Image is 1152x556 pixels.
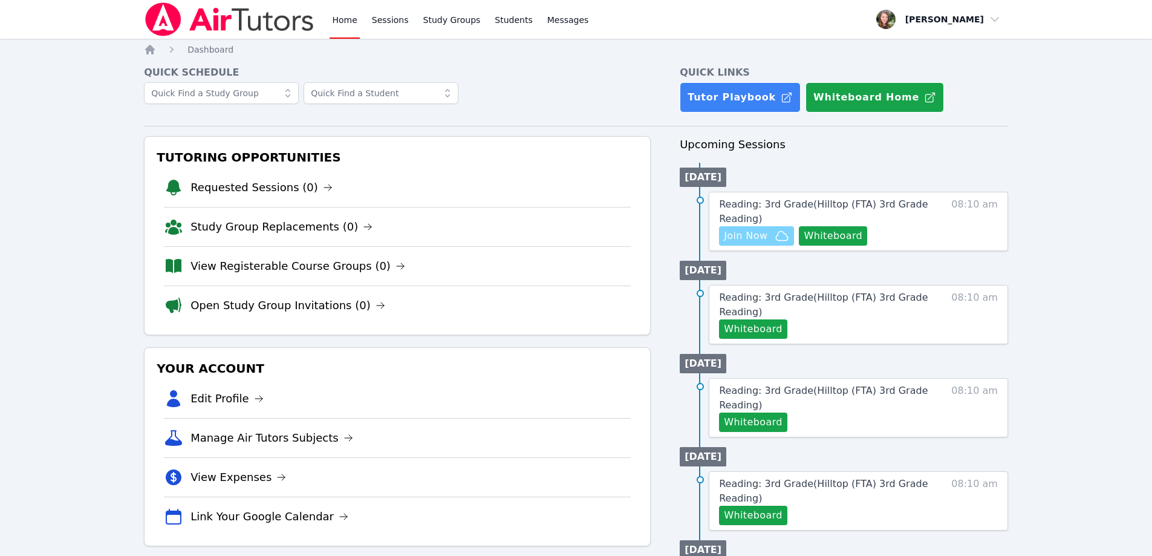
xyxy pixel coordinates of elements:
[719,385,928,411] span: Reading: 3rd Grade ( Hilltop (FTA) 3rd Grade Reading )
[304,82,458,104] input: Quick Find a Student
[187,44,233,56] a: Dashboard
[799,226,867,246] button: Whiteboard
[719,292,928,318] span: Reading: 3rd Grade ( Hilltop (FTA) 3rd Grade Reading )
[190,430,353,446] a: Manage Air Tutors Subjects
[190,258,405,275] a: View Registerable Course Groups (0)
[719,413,787,432] button: Whiteboard
[680,354,726,373] li: [DATE]
[719,384,928,413] a: Reading: 3rd Grade(Hilltop (FTA) 3rd Grade Reading)
[724,229,767,243] span: Join Now
[144,65,651,80] h4: Quick Schedule
[680,136,1008,153] h3: Upcoming Sessions
[187,45,233,54] span: Dashboard
[805,82,944,113] button: Whiteboard Home
[951,290,998,339] span: 08:10 am
[951,384,998,432] span: 08:10 am
[680,168,726,187] li: [DATE]
[190,469,286,486] a: View Expenses
[719,198,928,224] span: Reading: 3rd Grade ( Hilltop (FTA) 3rd Grade Reading )
[680,447,726,466] li: [DATE]
[719,477,928,506] a: Reading: 3rd Grade(Hilltop (FTA) 3rd Grade Reading)
[680,65,1008,80] h4: Quick Links
[190,390,264,407] a: Edit Profile
[719,478,928,504] span: Reading: 3rd Grade ( Hilltop (FTA) 3rd Grade Reading )
[190,218,373,235] a: Study Group Replacements (0)
[144,2,315,36] img: Air Tutors
[951,477,998,525] span: 08:10 am
[719,197,928,226] a: Reading: 3rd Grade(Hilltop (FTA) 3rd Grade Reading)
[190,297,385,314] a: Open Study Group Invitations (0)
[190,179,333,196] a: Requested Sessions (0)
[719,319,787,339] button: Whiteboard
[190,508,348,525] a: Link Your Google Calendar
[951,197,998,246] span: 08:10 am
[680,261,726,280] li: [DATE]
[144,82,299,104] input: Quick Find a Study Group
[547,14,589,26] span: Messages
[144,44,1008,56] nav: Breadcrumb
[719,290,928,319] a: Reading: 3rd Grade(Hilltop (FTA) 3rd Grade Reading)
[154,146,640,168] h3: Tutoring Opportunities
[719,506,787,525] button: Whiteboard
[719,226,794,246] button: Join Now
[680,82,801,113] a: Tutor Playbook
[154,358,640,379] h3: Your Account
